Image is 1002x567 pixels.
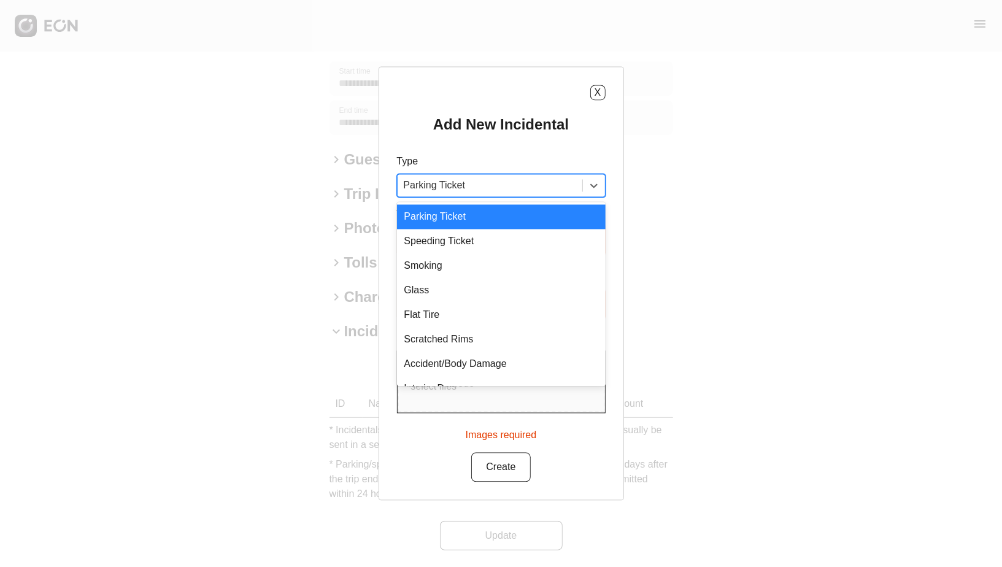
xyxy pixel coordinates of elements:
button: X [590,85,606,101]
div: Scratched Rims [397,328,606,352]
div: Interior Damage [397,377,606,401]
div: Flat Tire [397,303,606,328]
div: Accident/Body Damage [397,352,606,377]
div: Images required [466,423,537,443]
div: Parking Ticket [397,205,606,229]
h2: Add New Incidental [433,115,569,135]
div: Glass [397,279,606,303]
p: Type [397,155,606,169]
button: Create [471,453,530,482]
div: Smoking [397,254,606,279]
div: Speeding Ticket [397,229,606,254]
